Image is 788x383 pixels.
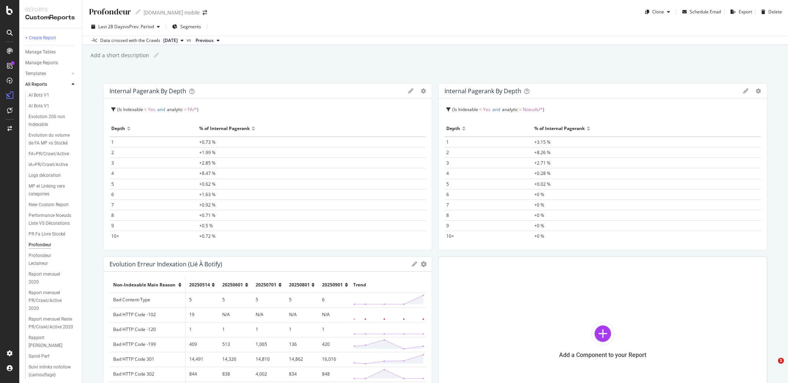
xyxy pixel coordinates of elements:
[109,367,185,382] td: Bad HTTP Code 302
[185,352,219,367] td: 14,491
[219,337,252,352] td: 513
[113,282,175,288] span: Non-Indexable Main Reason
[29,91,49,99] div: AI Bots V1
[446,160,449,166] span: 3
[446,170,449,176] span: 4
[111,139,114,145] span: 1
[199,212,216,218] span: +0.71 %
[318,337,352,352] td: 420
[29,132,73,147] div: Evolution du volume de FA MP vs Stocké
[29,102,77,110] a: AI Bots V1
[642,6,673,18] button: Clone
[523,106,543,113] span: Noeuds/*
[29,161,77,169] a: IA>PR/Crawl/Active
[29,113,77,129] a: Evolution 200 non indexable
[29,289,77,312] a: Raport mensuel PR/Crawl/Active 2020
[29,241,51,249] div: Profondeur
[252,337,285,352] td: 1,065
[446,181,449,187] span: 5
[29,241,77,249] a: Profondeur
[154,53,159,58] i: Edit report name
[103,83,432,250] div: Internal Pagerank by DepthgeargearIs Indexable = Yesandanalytic = FA/*Depth% of Internal Pagerank...
[196,37,214,44] span: Previous
[534,191,544,198] span: +0 %
[479,106,482,113] span: =
[111,223,114,229] span: 9
[29,334,77,350] a: Rapport [PERSON_NAME]
[88,6,131,17] div: Profondeur
[29,334,70,350] div: Rapport hebdo noeud
[185,337,219,352] td: 409
[285,337,319,352] td: 136
[111,233,119,239] span: 10+
[144,106,147,113] span: =
[690,9,721,15] div: Schedule Email
[184,106,187,113] span: =
[29,353,77,360] a: Santé Perf
[534,212,544,218] span: +0 %
[29,161,68,169] div: IA>PR/Crawl/Active
[559,351,646,358] div: Add a Component to your Report
[109,307,185,322] td: Bad HTTP Code -102
[29,363,72,379] div: Suivi inlinks nofollow (camouflage)
[163,37,178,44] span: 2025 Sep. 1st
[534,123,585,134] div: % of Internal Pagerank
[29,113,71,129] div: Evolution 200 non indexable
[29,182,77,198] a: MP et Linking vers categories
[492,106,500,113] span: and
[111,123,125,134] div: Depth
[252,307,285,322] td: N/A
[125,23,154,30] span: vs Prev. Period
[25,81,47,88] div: All Reports
[199,233,216,239] span: +0.72 %
[454,106,478,113] span: Is Indexable
[318,352,352,367] td: 16,016
[185,367,219,382] td: 844
[739,9,752,15] div: Export
[88,21,163,33] button: Last 28 DaysvsPrev. Period
[100,37,160,44] div: Data crossed with the Crawls
[25,34,77,42] a: + Create Report
[185,292,219,307] td: 5
[446,149,449,156] span: 2
[29,315,73,331] div: Raport mensuel Reste PR/Crawl/Active 2020
[758,6,782,18] button: Delete
[446,233,454,239] span: 10+
[421,262,427,267] div: gear
[29,270,70,286] div: Raport mensuel 2020
[29,182,71,198] div: MP et Linking vers categories
[444,87,521,95] div: Internal Pagerank by Depth
[193,36,223,45] button: Previous
[157,106,165,113] span: and
[160,36,187,45] button: [DATE]
[285,292,319,307] td: 5
[219,307,252,322] td: N/A
[109,87,186,95] div: Internal Pagerank by Depth
[199,181,216,187] span: +0.62 %
[189,282,210,288] span: 20250514
[148,106,155,113] span: Yes
[25,34,56,42] div: + Create Report
[111,160,114,166] span: 3
[318,307,352,322] td: N/A
[111,212,114,218] span: 8
[29,363,77,379] a: Suivi inlinks nofollow (camouflage)
[25,13,76,22] div: CustomReports
[652,9,664,15] div: Clone
[353,282,366,288] span: Trend
[199,170,216,176] span: +8.47 %
[502,106,518,113] span: analytic
[289,282,310,288] span: 20250801
[29,132,77,147] a: Evolution du volume de FA MP vs Stocké
[111,202,114,208] span: 7
[252,292,285,307] td: 5
[763,358,781,376] iframe: Intercom live chat
[322,282,343,288] span: 20250901
[119,106,143,113] span: Is Indexable
[29,230,77,238] a: PR Fa Livre Stocké
[29,201,69,209] div: New Custom Report
[446,191,449,198] span: 6
[25,6,76,13] div: Reports
[756,88,761,94] div: gear
[180,23,201,30] span: Segments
